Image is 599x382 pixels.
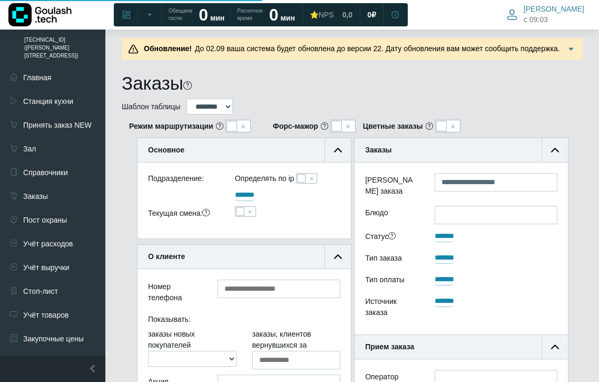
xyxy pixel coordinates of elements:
span: [PERSON_NAME] [524,4,584,14]
div: Подразделение: [140,173,227,188]
img: Подробнее [566,44,576,54]
div: Тип оплаты [357,273,427,289]
div: Статус [357,230,427,246]
b: Заказы [365,146,391,154]
span: c 09:03 [524,14,548,25]
b: Цветные заказы [363,121,423,132]
span: мин [280,14,294,22]
label: Блюдо [357,206,427,224]
i: При включении настройки заказы в таблице будут подсвечиваться в зависимости от статуса следующими... [426,122,433,130]
span: мин [210,14,224,22]
div: заказы, клиентов вернувшихся за [244,329,349,369]
span: До 02.09 ваша система будет обновлена до версии 22. Дату обновления вам может сообщить поддержка.... [141,44,560,64]
div: Источник заказа [357,294,427,322]
b: Прием заказа [365,342,414,351]
img: collapse [551,146,559,154]
button: [PERSON_NAME] c 09:03 [500,2,591,27]
a: ⭐NPS 0,0 [303,5,359,24]
i: На этой странице можно найти заказ, используя различные фильтры. Все пункты заполнять необязатель... [183,81,192,90]
b: Основное [148,146,184,154]
span: NPS [319,11,334,19]
span: Расчетное время [237,7,262,22]
a: Обещаем гостю 0 мин Расчетное время 0 мин [162,5,301,24]
div: заказы новых покупателей [140,329,244,369]
div: Текущая смена: [140,206,227,223]
div: Тип заказа [357,251,427,268]
i: Это режим, отображающий распределение заказов по маршрутам и курьерам [216,122,223,130]
b: Режим маршрутизации [129,121,213,132]
h1: Заказы [122,72,183,94]
img: Логотип компании Goulash.tech [8,3,72,26]
img: collapse [334,253,342,261]
b: О клиенте [148,252,185,261]
strong: 0 [269,5,279,24]
label: Шаблон таблицы [122,101,180,112]
a: 0 ₽ [361,5,382,24]
span: 0 [367,10,371,20]
i: Принят — заказ принят в работу, готовится, водитель не назначен.<br/>Отложен — оформлен заранее, ... [388,232,396,240]
img: Предупреждение [128,44,139,54]
img: collapse [551,343,559,351]
b: Обновление! [144,44,192,53]
i: <b>Важно: При включении применяется на все подразделения компании!</b> <br/> Если режим "Форс-маж... [321,122,328,130]
div: Показывать: [140,312,348,329]
span: ₽ [371,10,376,20]
label: [PERSON_NAME] заказа [357,173,427,200]
img: collapse [334,146,342,154]
b: Форс-мажор [273,121,318,132]
div: ⭐ [310,10,334,20]
span: Обещаем гостю [169,7,192,22]
i: Важно! Если нужно найти заказ за сегодняшнюю дату,<br/>необходимо поставить галочку в поле текуща... [202,209,210,216]
span: 0,0 [342,10,352,20]
label: Определять по ip [235,173,294,184]
div: Номер телефона [140,280,210,307]
strong: 0 [199,5,208,24]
